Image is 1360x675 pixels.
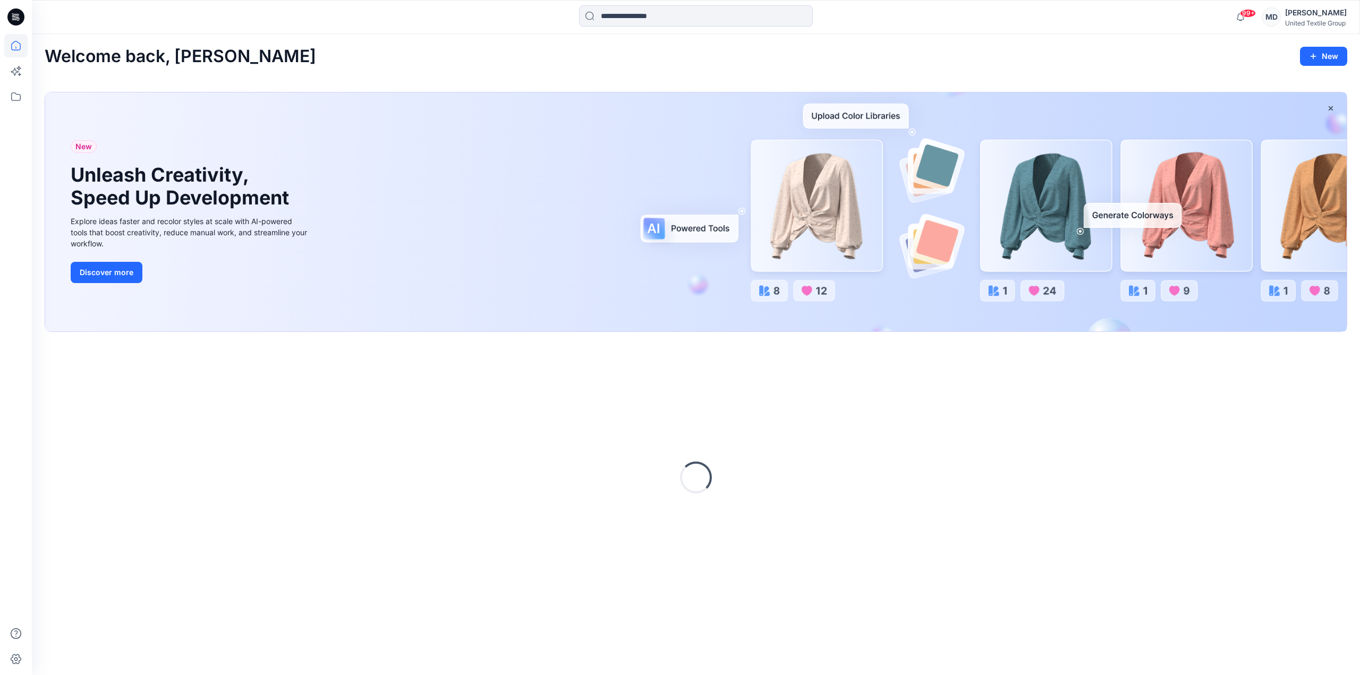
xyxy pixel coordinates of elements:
div: Explore ideas faster and recolor styles at scale with AI-powered tools that boost creativity, red... [71,216,310,249]
div: MD [1262,7,1281,27]
h2: Welcome back, [PERSON_NAME] [45,47,316,66]
div: United Textile Group [1285,19,1347,27]
h1: Unleash Creativity, Speed Up Development [71,164,294,209]
button: Discover more [71,262,142,283]
div: [PERSON_NAME] [1285,6,1347,19]
button: New [1300,47,1347,66]
span: 99+ [1240,9,1256,18]
span: New [75,140,92,153]
a: Discover more [71,262,310,283]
